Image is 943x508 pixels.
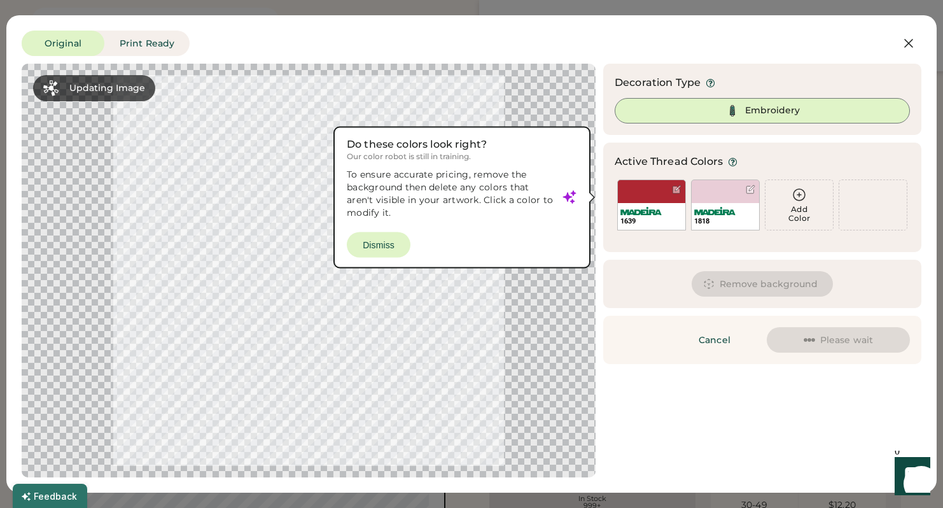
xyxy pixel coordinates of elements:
div: 1639 [620,216,683,226]
button: Cancel [670,327,759,353]
div: Embroidery [745,104,800,117]
img: Thread%20Selected.svg [725,103,740,118]
img: Madeira%20Logo.svg [694,207,736,215]
div: 1818 [694,216,757,226]
button: Please wait [767,327,910,353]
div: Add Color [765,205,833,223]
button: Remove background [692,271,834,297]
div: Active Thread Colors [615,154,723,169]
iframe: Front Chat [883,451,937,505]
button: Print Ready [104,31,190,56]
img: Madeira%20Logo.svg [620,207,662,215]
button: Original [22,31,104,56]
div: Decoration Type [615,75,701,90]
